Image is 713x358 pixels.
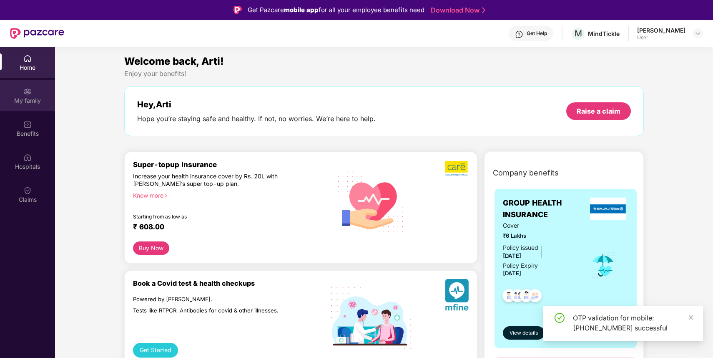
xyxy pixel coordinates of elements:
[445,279,469,314] img: svg+xml;base64,PHN2ZyB4bWxucz0iaHR0cDovL3d3dy53My5vcmcvMjAwMC9zdmciIHhtbG5zOnhsaW5rPSJodHRwOi8vd3...
[133,343,178,357] button: Get Started
[527,30,547,37] div: Get Help
[637,34,685,41] div: User
[133,192,324,198] div: Know more
[637,26,685,34] div: [PERSON_NAME]
[23,87,32,96] img: svg+xml;base64,PHN2ZyB3aWR0aD0iMjAiIGhlaWdodD0iMjAiIHZpZXdCb3g9IjAgMCAyMCAyMCIgZmlsbD0ibm9uZSIgeG...
[431,6,483,15] a: Download Now
[503,221,578,230] span: Cover
[515,30,523,38] img: svg+xml;base64,PHN2ZyBpZD0iSGVscC0zMngzMiIgeG1sbnM9Imh0dHA6Ly93d3cudzMub3JnLzIwMDAvc3ZnIiB3aWR0aD...
[503,261,538,270] div: Policy Expiry
[163,193,168,198] span: right
[133,279,329,287] div: Book a Covid test & health checkups
[23,186,32,195] img: svg+xml;base64,PHN2ZyBpZD0iQ2xhaW0iIHhtbG5zPSJodHRwOi8vd3d3LnczLm9yZy8yMDAwL3N2ZyIgd2lkdGg9IjIwIi...
[493,167,559,179] span: Company benefits
[482,6,485,15] img: Stroke
[137,99,376,109] div: Hey, Arti
[331,160,411,241] img: svg+xml;base64,PHN2ZyB4bWxucz0iaHR0cDovL3d3dy53My5vcmcvMjAwMC9zdmciIHhtbG5zOnhsaW5rPSJodHRwOi8vd3...
[590,198,626,220] img: insurerLogo
[688,315,694,320] span: close
[503,270,521,277] span: [DATE]
[133,213,294,219] div: Starting from as low as
[499,287,519,307] img: svg+xml;base64,PHN2ZyB4bWxucz0iaHR0cDovL3d3dy53My5vcmcvMjAwMC9zdmciIHdpZHRoPSI0OC45NDMiIGhlaWdodD...
[133,296,293,303] div: Powered by [PERSON_NAME].
[588,30,620,38] div: MindTickle
[331,287,411,349] img: svg+xml;base64,PHN2ZyB4bWxucz0iaHR0cDovL3d3dy53My5vcmcvMjAwMC9zdmciIHdpZHRoPSIxOTIiIGhlaWdodD0iMT...
[133,241,169,255] button: Buy Now
[555,313,565,323] span: check-circle
[248,5,424,15] div: Get Pazcare for all your employee benefits need
[590,251,617,279] img: icon
[137,114,376,123] div: Hope you’re staying safe and healthy. If not, no worries. We’re here to help.
[695,30,701,37] img: svg+xml;base64,PHN2ZyBpZD0iRHJvcGRvd24tMzJ4MzIiIHhtbG5zPSJodHRwOi8vd3d3LnczLm9yZy8yMDAwL3N2ZyIgd2...
[503,252,521,259] span: [DATE]
[124,55,224,67] span: Welcome back, Arti!
[575,28,582,38] span: M
[133,307,293,314] div: Tests like RTPCR, Antibodies for covid & other illnesses.
[445,160,469,176] img: b5dec4f62d2307b9de63beb79f102df3.png
[525,287,545,307] img: svg+xml;base64,PHN2ZyB4bWxucz0iaHR0cDovL3d3dy53My5vcmcvMjAwMC9zdmciIHdpZHRoPSI0OC45NDMiIGhlaWdodD...
[503,243,538,252] div: Policy issued
[233,6,242,14] img: Logo
[503,197,587,221] span: GROUP HEALTH INSURANCE
[516,287,537,307] img: svg+xml;base64,PHN2ZyB4bWxucz0iaHR0cDovL3d3dy53My5vcmcvMjAwMC9zdmciIHdpZHRoPSI0OC45NDMiIGhlaWdodD...
[577,107,620,116] div: Raise a claim
[284,6,319,14] strong: mobile app
[503,231,578,240] span: ₹6 Lakhs
[124,69,644,78] div: Enjoy your benefits!
[510,329,538,337] span: View details
[573,313,693,333] div: OTP validation for mobile: [PHONE_NUMBER] successful
[10,28,64,39] img: New Pazcare Logo
[507,287,528,307] img: svg+xml;base64,PHN2ZyB4bWxucz0iaHR0cDovL3d3dy53My5vcmcvMjAwMC9zdmciIHdpZHRoPSI0OC45MTUiIGhlaWdodD...
[133,173,293,188] div: Increase your health insurance cover by Rs. 20L with [PERSON_NAME]’s super top-up plan.
[133,223,321,233] div: ₹ 608.00
[133,160,329,169] div: Super-topup Insurance
[23,153,32,162] img: svg+xml;base64,PHN2ZyBpZD0iSG9zcGl0YWxzIiB4bWxucz0iaHR0cDovL3d3dy53My5vcmcvMjAwMC9zdmciIHdpZHRoPS...
[23,54,32,63] img: svg+xml;base64,PHN2ZyBpZD0iSG9tZSIgeG1sbnM9Imh0dHA6Ly93d3cudzMub3JnLzIwMDAvc3ZnIiB3aWR0aD0iMjAiIG...
[23,120,32,129] img: svg+xml;base64,PHN2ZyBpZD0iQmVuZWZpdHMiIHhtbG5zPSJodHRwOi8vd3d3LnczLm9yZy8yMDAwL3N2ZyIgd2lkdGg9Ij...
[503,326,545,340] button: View details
